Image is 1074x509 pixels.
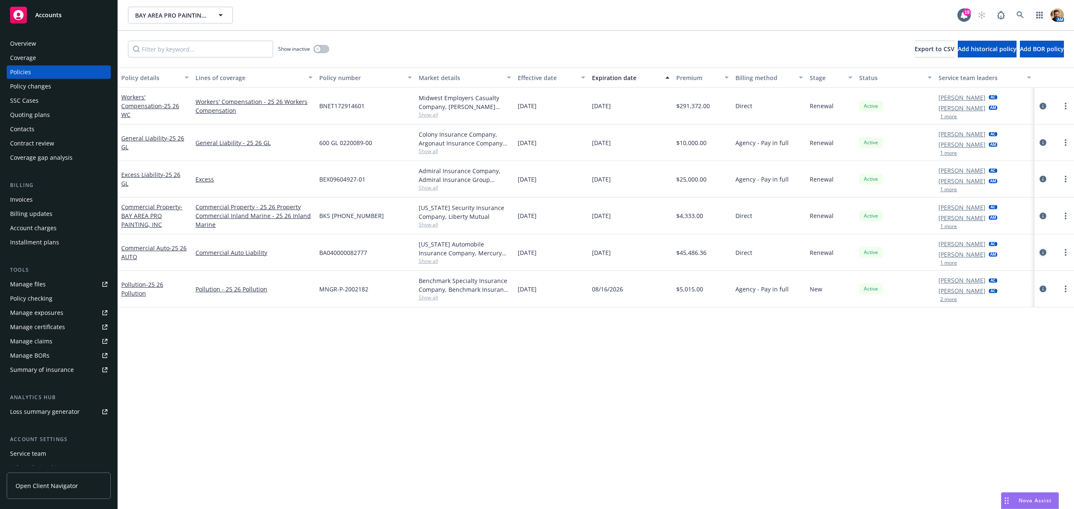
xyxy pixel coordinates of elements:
a: more [1061,174,1071,184]
div: [US_STATE] Security Insurance Company, Liberty Mutual [419,203,511,221]
a: Policy checking [7,292,111,305]
div: Policy number [319,73,402,82]
a: Invoices [7,193,111,206]
button: 1 more [940,151,957,156]
span: Agency - Pay in full [735,138,789,147]
span: Nova Assist [1019,497,1052,504]
span: Show all [419,184,511,191]
div: Benchmark Specialty Insurance Company, Benchmark Insurance Group, Amwins [419,276,511,294]
div: Analytics hub [7,393,111,402]
button: Status [856,68,935,88]
button: Policy details [118,68,192,88]
span: Renewal [810,138,834,147]
a: Service team [7,447,111,460]
span: Active [863,139,879,146]
a: [PERSON_NAME] [938,250,985,259]
div: Policy details [121,73,180,82]
a: circleInformation [1038,211,1048,221]
a: Pollution [121,280,163,297]
button: Lines of coverage [192,68,316,88]
a: Report a Bug [993,7,1009,23]
a: [PERSON_NAME] [938,140,985,149]
button: Policy number [316,68,415,88]
div: Installment plans [10,236,59,249]
a: more [1061,211,1071,221]
a: Commercial Property [121,203,182,229]
a: [PERSON_NAME] [938,104,985,112]
a: Manage BORs [7,349,111,362]
div: SSC Cases [10,94,39,107]
a: Search [1012,7,1029,23]
a: Manage exposures [7,306,111,319]
span: Direct [735,248,752,257]
span: Add BOR policy [1020,45,1064,53]
span: [DATE] [518,101,537,110]
a: [PERSON_NAME] [938,177,985,185]
button: 1 more [940,114,957,119]
a: Billing updates [7,207,111,221]
span: MNGR-P-2002182 [319,285,368,293]
a: Contract review [7,137,111,150]
div: Manage exposures [10,306,63,319]
span: Active [863,249,879,256]
a: General Liability - 25 26 GL [196,138,313,147]
div: Manage certificates [10,320,65,334]
span: BKS [PHONE_NUMBER] [319,211,384,220]
div: Expiration date [592,73,660,82]
span: Show all [419,257,511,265]
div: Midwest Employers Casualty Company, [PERSON_NAME] Corporation, Risk Placement Services, Inc. (RPS) [419,93,511,111]
span: Active [863,175,879,183]
a: Excess Liability [121,171,180,187]
span: 600 GL 0220089-00 [319,138,372,147]
a: circleInformation [1038,101,1048,111]
a: Excess [196,175,313,184]
a: Commercial Auto [121,244,187,261]
a: General Liability [121,134,184,151]
span: Agency - Pay in full [735,175,789,184]
div: Service team leaders [938,73,1022,82]
div: Quoting plans [10,108,50,122]
span: $291,372.00 [676,101,710,110]
span: Open Client Navigator [16,481,78,490]
span: Show all [419,111,511,118]
a: Pollution - 25 26 Pollution [196,285,313,293]
a: Overview [7,37,111,50]
a: Switch app [1031,7,1048,23]
a: [PERSON_NAME] [938,213,985,222]
a: [PERSON_NAME] [938,93,985,102]
a: Contacts [7,122,111,136]
a: [PERSON_NAME] [938,166,985,175]
span: Renewal [810,175,834,184]
a: Commercial Property - 25 26 Property [196,203,313,211]
span: New [810,285,822,293]
button: 1 more [940,224,957,229]
a: Policy changes [7,80,111,93]
a: [PERSON_NAME] [938,130,985,138]
a: Manage files [7,278,111,291]
a: Start snowing [973,7,990,23]
button: Add BOR policy [1020,41,1064,57]
a: circleInformation [1038,284,1048,294]
button: Add historical policy [958,41,1017,57]
div: Policy checking [10,292,52,305]
a: Installment plans [7,236,111,249]
span: Renewal [810,248,834,257]
span: Export to CSV [915,45,954,53]
div: Effective date [518,73,576,82]
a: circleInformation [1038,174,1048,184]
a: more [1061,247,1071,257]
div: 19 [963,8,971,16]
a: [PERSON_NAME] [938,239,985,248]
a: more [1061,138,1071,148]
div: Billing method [735,73,794,82]
a: Account charges [7,221,111,235]
span: Direct [735,211,752,220]
div: Lines of coverage [196,73,303,82]
span: Renewal [810,101,834,110]
div: Account settings [7,435,111,444]
button: Premium [673,68,733,88]
div: Manage claims [10,335,52,348]
div: Overview [10,37,36,50]
div: Premium [676,73,720,82]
